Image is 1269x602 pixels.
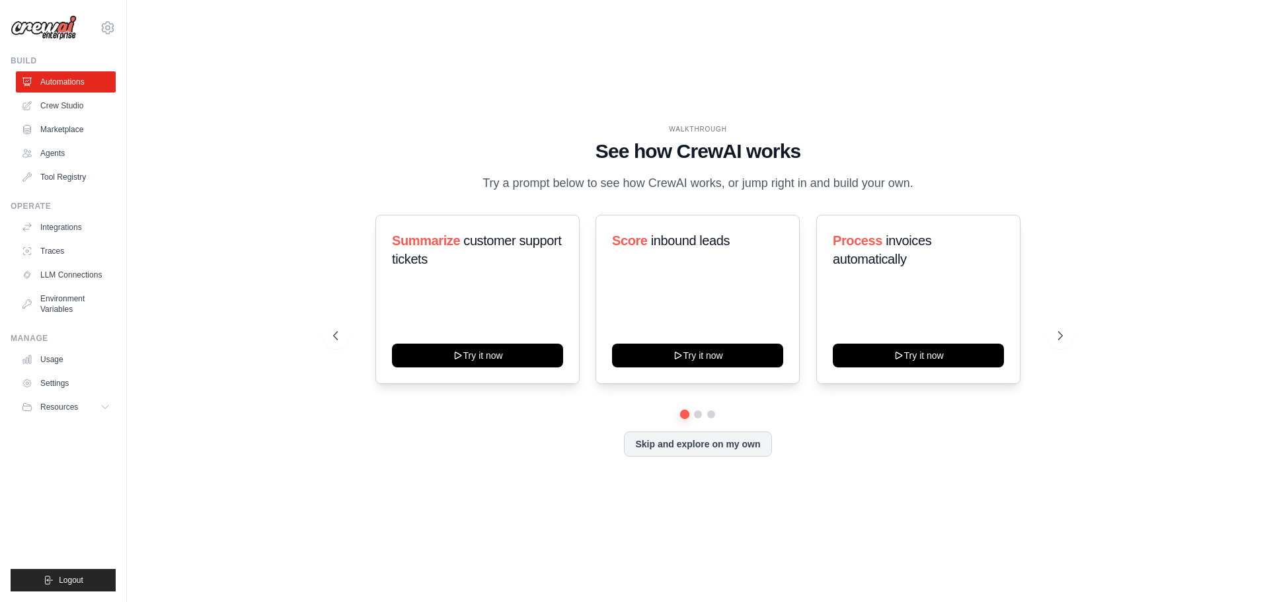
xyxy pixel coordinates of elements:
[11,569,116,591] button: Logout
[651,233,730,248] span: inbound leads
[16,264,116,285] a: LLM Connections
[16,143,116,164] a: Agents
[392,344,563,367] button: Try it now
[476,174,920,193] p: Try a prompt below to see how CrewAI works, or jump right in and build your own.
[624,432,771,457] button: Skip and explore on my own
[612,233,648,248] span: Score
[333,139,1063,163] h1: See how CrewAI works
[833,344,1004,367] button: Try it now
[16,71,116,93] a: Automations
[16,217,116,238] a: Integrations
[11,201,116,211] div: Operate
[16,167,116,188] a: Tool Registry
[833,233,882,248] span: Process
[612,344,783,367] button: Try it now
[333,124,1063,134] div: WALKTHROUGH
[833,233,931,266] span: invoices automatically
[16,396,116,418] button: Resources
[16,241,116,262] a: Traces
[11,56,116,66] div: Build
[11,15,77,40] img: Logo
[40,402,78,412] span: Resources
[392,233,561,266] span: customer support tickets
[392,233,460,248] span: Summarize
[16,119,116,140] a: Marketplace
[59,575,83,585] span: Logout
[16,349,116,370] a: Usage
[16,373,116,394] a: Settings
[16,288,116,320] a: Environment Variables
[16,95,116,116] a: Crew Studio
[11,333,116,344] div: Manage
